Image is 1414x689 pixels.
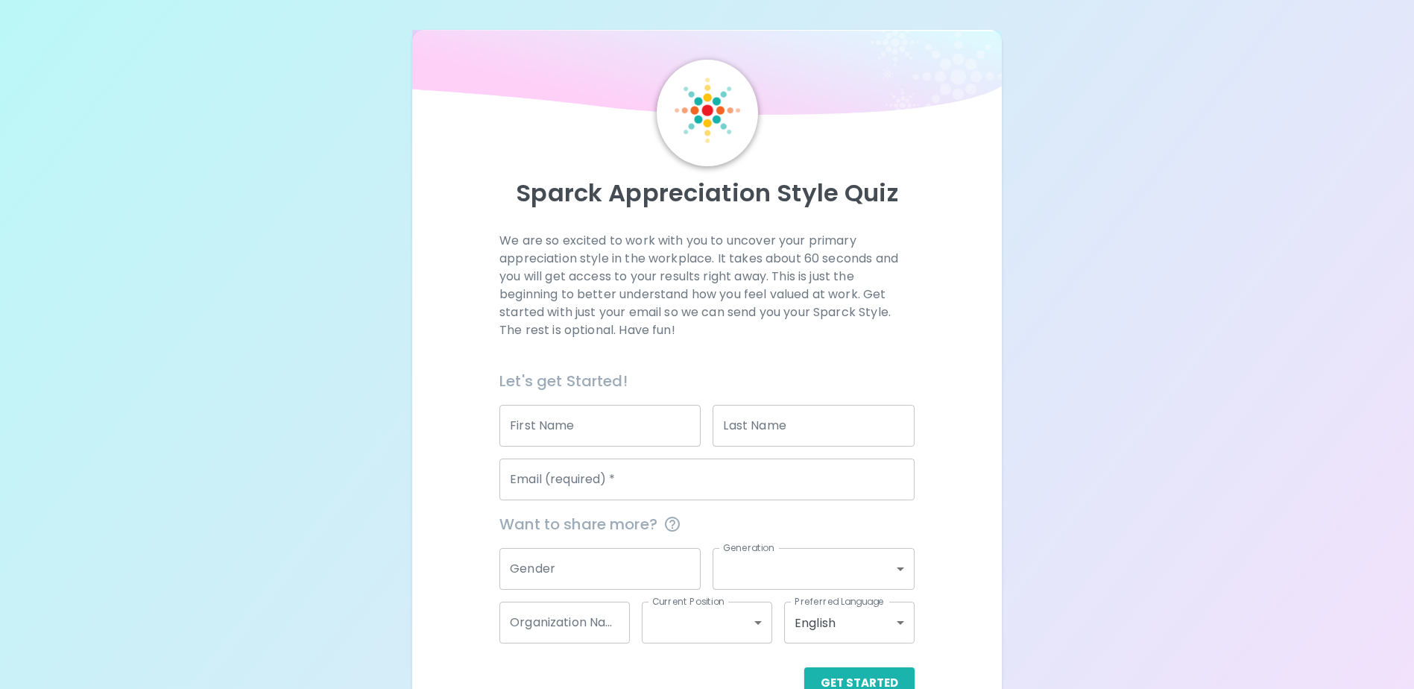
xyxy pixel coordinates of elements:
[499,369,915,393] h6: Let's get Started!
[795,595,884,608] label: Preferred Language
[430,178,983,208] p: Sparck Appreciation Style Quiz
[675,78,740,143] img: Sparck Logo
[499,232,915,339] p: We are so excited to work with you to uncover your primary appreciation style in the workplace. I...
[784,602,915,644] div: English
[723,541,774,554] label: Generation
[652,595,725,608] label: Current Position
[412,30,1001,122] img: wave
[663,515,681,533] svg: This information is completely confidential and only used for aggregated appreciation studies at ...
[499,512,915,536] span: Want to share more?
